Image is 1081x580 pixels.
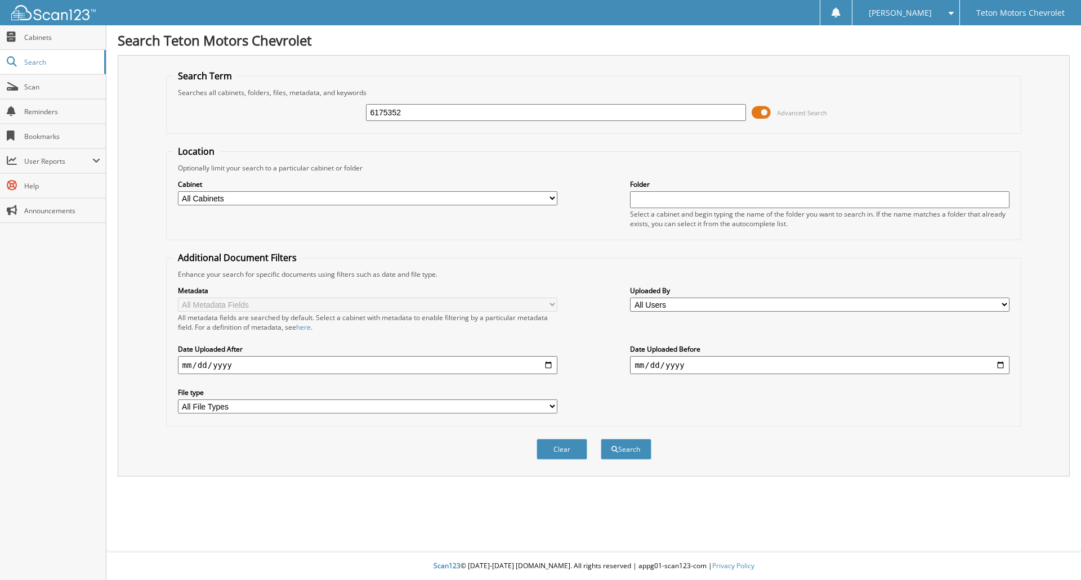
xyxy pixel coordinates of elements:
span: Cabinets [24,33,100,42]
div: Select a cabinet and begin typing the name of the folder you want to search in. If the name match... [630,209,1009,228]
span: User Reports [24,156,92,166]
label: Metadata [178,286,557,295]
button: Clear [537,439,587,460]
span: Bookmarks [24,132,100,141]
span: Advanced Search [777,109,827,117]
div: © [DATE]-[DATE] [DOMAIN_NAME]. All rights reserved | appg01-scan123-com | [106,552,1081,580]
input: end [630,356,1009,374]
img: scan123-logo-white.svg [11,5,96,20]
span: Teton Motors Chevrolet [976,10,1065,16]
label: Folder [630,179,1009,189]
legend: Search Term [172,70,238,82]
label: Cabinet [178,179,557,189]
div: All metadata fields are searched by default. Select a cabinet with metadata to enable filtering b... [178,313,557,332]
legend: Additional Document Filters [172,251,302,264]
label: Date Uploaded Before [630,344,1009,354]
span: Announcements [24,206,100,215]
label: Uploaded By [630,286,1009,295]
div: Optionally limit your search to a particular cabinet or folder [172,163,1016,173]
button: Search [601,439,651,460]
iframe: Chat Widget [1025,526,1081,580]
h1: Search Teton Motors Chevrolet [118,31,1070,50]
span: Scan [24,82,100,92]
span: Help [24,181,100,191]
span: Scan123 [434,561,461,570]
label: Date Uploaded After [178,344,557,354]
span: Reminders [24,107,100,116]
a: here [296,322,311,332]
div: Enhance your search for specific documents using filters such as date and file type. [172,269,1016,279]
div: Searches all cabinets, folders, files, metadata, and keywords [172,88,1016,97]
span: [PERSON_NAME] [869,10,932,16]
a: Privacy Policy [712,561,754,570]
input: start [178,356,557,374]
legend: Location [172,145,220,158]
label: File type [178,388,557,397]
span: Search [24,57,99,67]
